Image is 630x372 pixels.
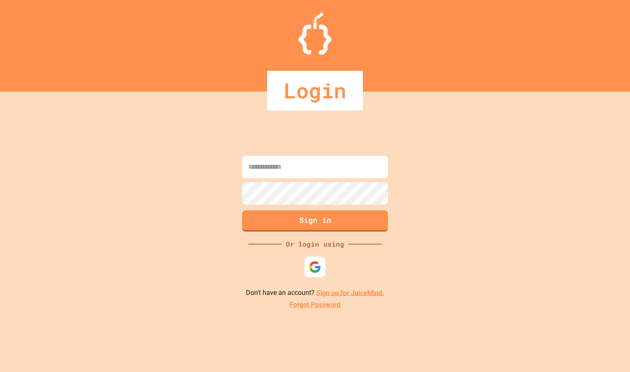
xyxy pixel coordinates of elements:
p: Don't have an account? [246,288,384,298]
img: Logo.svg [298,12,332,55]
div: Or login using [282,239,348,249]
div: Login [267,71,363,110]
button: Sign in [242,210,388,232]
a: Sign up for JuiceMind. [316,289,384,297]
a: Forgot Password [290,300,340,310]
img: google-icon.svg [309,261,321,273]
